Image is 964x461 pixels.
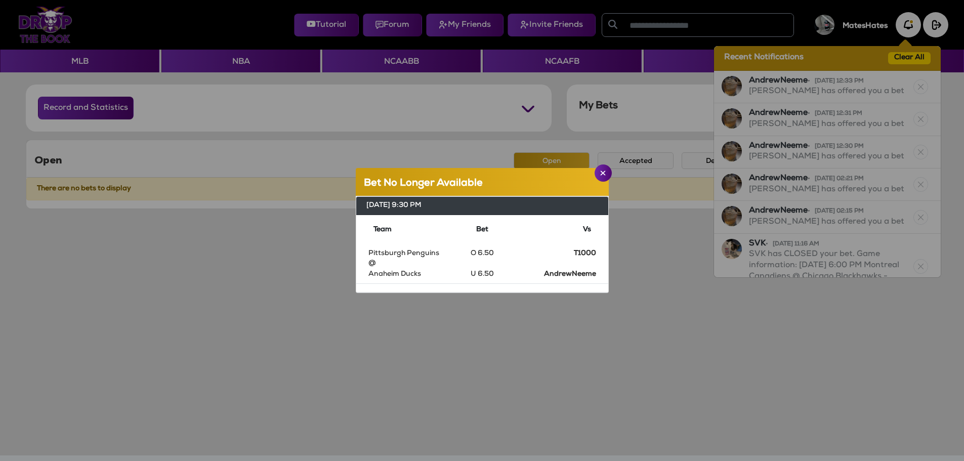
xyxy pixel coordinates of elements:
[364,176,483,191] h5: Bet No Longer Available
[368,270,444,279] p: Anaheim Ducks
[444,270,520,279] p: U 6.50
[368,249,444,259] p: Pittsburgh Penguins
[544,271,596,278] strong: AndrewNeeme
[444,249,520,259] p: O 6.50
[443,219,521,241] th: Bet
[600,171,606,176] img: Close
[574,250,596,257] strong: T1000
[364,219,444,241] th: Team
[521,219,600,241] th: Vs
[368,260,376,268] span: @
[595,164,612,182] button: Close
[356,197,608,215] div: [DATE] 9:30 PM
